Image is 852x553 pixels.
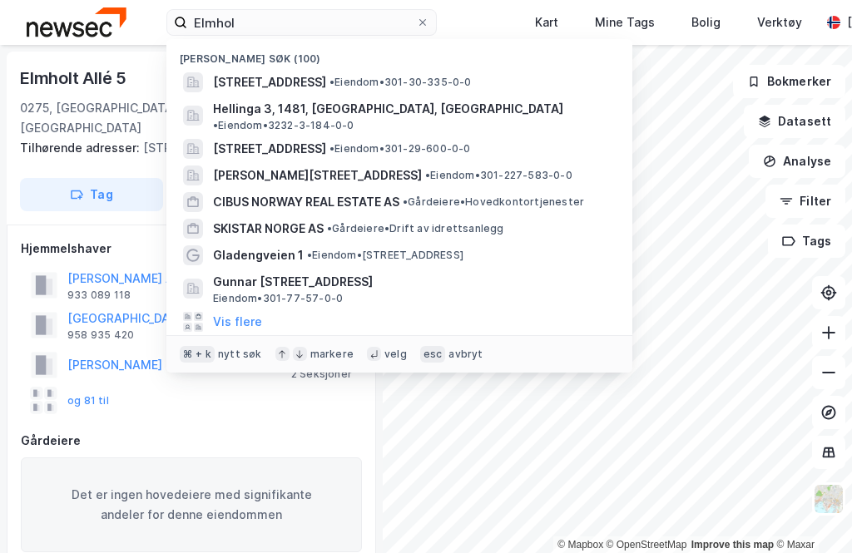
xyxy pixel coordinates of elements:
span: Gårdeiere • Drift av idrettsanlegg [327,222,504,235]
div: 933 089 118 [67,289,131,302]
div: Gårdeiere [21,431,362,451]
a: Improve this map [691,539,774,551]
div: Bolig [691,12,721,32]
span: • [213,119,218,131]
div: Verktøy [757,12,802,32]
div: 0275, [GEOGRAPHIC_DATA], [GEOGRAPHIC_DATA] [20,98,233,138]
div: ⌘ + k [180,346,215,363]
span: • [329,76,334,88]
div: 958 935 420 [67,328,134,342]
span: Eiendom • 301-29-600-0-0 [329,142,471,156]
span: Gårdeiere • Hovedkontortjenester [403,195,584,209]
span: Tilhørende adresser: [20,141,143,155]
span: Eiendom • 301-227-583-0-0 [425,169,572,182]
span: Eiendom • [STREET_ADDRESS] [307,249,463,262]
img: newsec-logo.f6e21ccffca1b3a03d2d.png [27,7,126,37]
span: • [327,222,332,235]
span: • [425,169,430,181]
div: Hjemmelshaver [21,239,362,259]
span: Hellinga 3, 1481, [GEOGRAPHIC_DATA], [GEOGRAPHIC_DATA] [213,99,563,119]
button: Tag [20,178,163,211]
span: SKISTAR NORGE AS [213,219,324,239]
button: Bokmerker [733,65,845,98]
span: • [329,142,334,155]
a: Mapbox [557,539,603,551]
div: [STREET_ADDRESS] [20,138,349,158]
div: Kart [535,12,558,32]
div: Elmholt Allé 5 [20,65,130,91]
span: • [403,195,408,208]
button: Datasett [744,105,845,138]
div: esc [420,346,446,363]
div: Kontrollprogram for chat [769,473,852,553]
iframe: Chat Widget [769,473,852,553]
div: markere [310,348,354,361]
div: velg [384,348,407,361]
a: OpenStreetMap [607,539,687,551]
input: Søk på adresse, matrikkel, gårdeiere, leietakere eller personer [187,10,416,35]
span: [PERSON_NAME][STREET_ADDRESS] [213,165,422,185]
button: Tags [768,225,845,258]
span: Gunnar [STREET_ADDRESS] [213,272,612,292]
span: [STREET_ADDRESS] [213,72,326,92]
span: Gladengveien 1 [213,245,304,265]
button: Analyse [749,145,845,178]
span: CIBUS NORWAY REAL ESTATE AS [213,192,399,212]
span: • [307,249,312,261]
span: Eiendom • 301-77-57-0-0 [213,292,343,305]
div: nytt søk [218,348,262,361]
div: avbryt [448,348,483,361]
div: 2 Seksjoner [291,368,352,381]
div: Det er ingen hovedeiere med signifikante andeler for denne eiendommen [21,457,362,552]
span: Eiendom • 301-30-335-0-0 [329,76,472,89]
button: Vis flere [213,312,262,332]
button: Filter [765,185,845,218]
div: Mine Tags [595,12,655,32]
div: [PERSON_NAME] søk (100) [166,39,632,69]
span: [STREET_ADDRESS] [213,139,326,159]
span: Eiendom • 3232-3-184-0-0 [213,119,354,132]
